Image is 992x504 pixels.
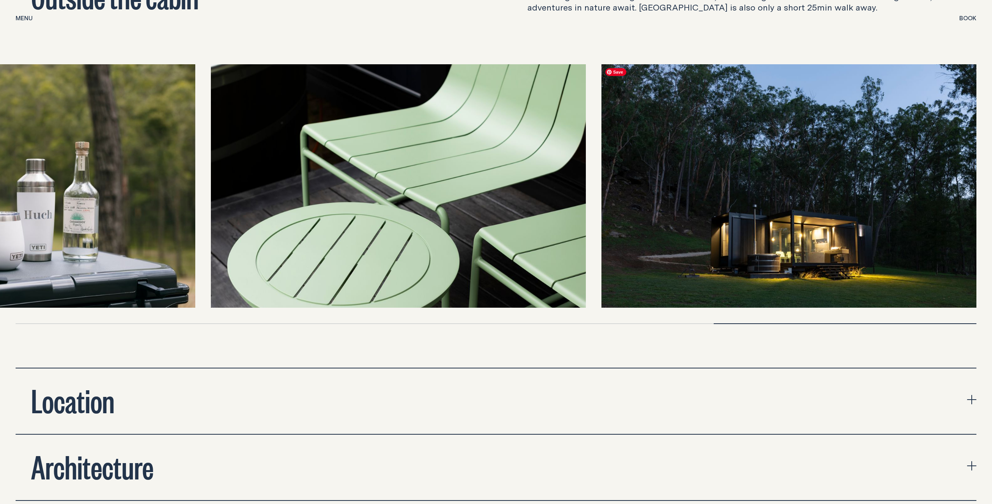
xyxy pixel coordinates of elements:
h2: Location [31,384,115,415]
span: Save [605,68,626,76]
button: show booking tray [959,14,976,23]
span: Book [959,15,976,21]
h2: Architecture [31,450,154,481]
img: outdoor chairs [211,64,586,308]
button: show menu [16,14,33,23]
button: expand accordion [16,435,976,500]
span: Menu [16,15,33,21]
button: expand accordion [16,368,976,434]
